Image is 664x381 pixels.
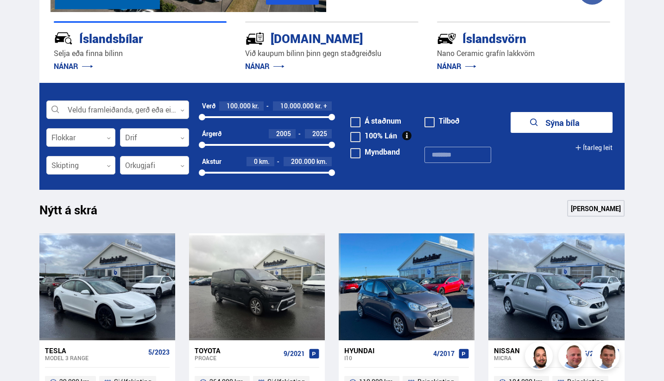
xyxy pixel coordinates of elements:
span: 5/2023 [148,349,170,356]
label: Tilboð [424,117,460,125]
a: NÁNAR [54,61,93,71]
img: nhp88E3Fdnt1Opn2.png [526,344,554,371]
span: 9/2021 [284,350,305,357]
div: [DOMAIN_NAME] [245,30,386,46]
p: Við kaupum bílinn þinn gegn staðgreiðslu [245,48,418,59]
div: Íslandsbílar [54,30,194,46]
div: Proace [195,355,280,361]
div: Toyota [195,346,280,355]
img: JRvxyua_JYH6wB4c.svg [54,29,73,48]
label: Myndband [350,148,400,156]
label: Á staðnum [350,117,401,125]
a: NÁNAR [245,61,285,71]
span: 4/2017 [433,350,455,357]
div: Tesla [45,346,145,355]
img: tr5P-W3DuiFaO7aO.svg [245,29,265,48]
p: Selja eða finna bílinn [54,48,227,59]
div: Model 3 RANGE [45,355,145,361]
span: + [323,102,327,110]
div: Akstur [202,158,221,165]
span: kr. [315,102,322,110]
div: Verð [202,102,215,110]
span: 200.000 [291,157,315,166]
div: Íslandsvörn [437,30,577,46]
span: 2025 [312,129,327,138]
img: siFngHWaQ9KaOqBr.png [560,344,588,371]
button: Opna LiveChat spjallviðmót [7,4,35,31]
img: FbJEzSuNWCJXmdc-.webp [593,344,621,371]
span: km. [316,158,327,165]
span: kr. [252,102,259,110]
a: [PERSON_NAME] [567,200,625,217]
span: 10.000.000 [280,101,314,110]
label: 100% Lán [350,132,397,139]
div: i10 [344,355,430,361]
button: Sýna bíla [511,112,613,133]
div: Hyundai [344,346,430,355]
span: 2005 [276,129,291,138]
h1: Nýtt á skrá [39,203,114,222]
span: 100.000 [227,101,251,110]
span: 0 [254,157,258,166]
img: -Svtn6bYgwAsiwNX.svg [437,29,456,48]
span: km. [259,158,270,165]
div: Árgerð [202,130,221,137]
div: Nissan [494,346,579,355]
button: Ítarleg leit [575,137,613,158]
p: Nano Ceramic grafín lakkvörn [437,48,610,59]
a: NÁNAR [437,61,476,71]
div: Micra [494,355,579,361]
